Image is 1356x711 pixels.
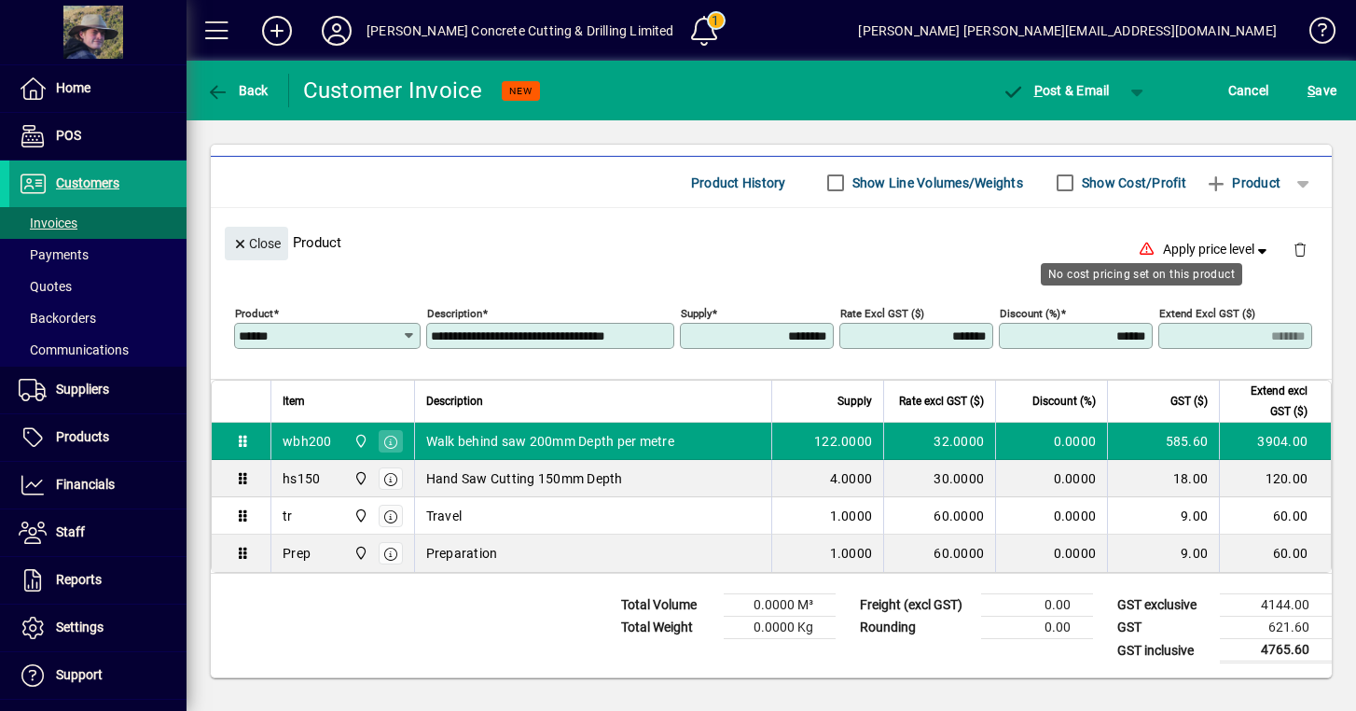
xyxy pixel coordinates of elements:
mat-label: Extend excl GST ($) [1159,307,1255,320]
span: Central [349,431,370,452]
a: Invoices [9,207,187,239]
td: GST [1108,617,1220,639]
button: Post & Email [992,74,1119,107]
td: 0.00 [981,594,1093,617]
span: Item [283,391,305,411]
a: Reports [9,557,187,604]
td: Total Volume [612,594,724,617]
button: Profile [307,14,367,48]
button: Back [201,74,273,107]
span: ost & Email [1002,83,1110,98]
span: Walk behind saw 200mm Depth per metre [426,432,674,451]
span: 4.0000 [830,469,873,488]
button: Delete [1278,227,1322,272]
button: Save [1303,74,1341,107]
td: 0.00 [981,617,1093,639]
span: 1.0000 [830,507,873,525]
span: Invoices [19,216,77,230]
span: Supply [837,391,872,411]
div: 60.0000 [895,544,984,563]
td: Rounding [851,617,981,639]
span: Hand Saw Cutting 150mm Depth [426,469,623,488]
button: Product History [684,166,794,200]
a: Home [9,65,187,112]
a: Financials [9,462,187,509]
td: 0.0000 [995,460,1107,497]
td: 0.0000 [995,423,1107,460]
mat-label: Description [427,307,482,320]
td: 4144.00 [1220,594,1332,617]
span: Apply price level [1163,240,1271,259]
span: Travel [426,507,463,525]
span: Products [56,429,109,444]
span: ave [1308,76,1336,105]
td: 120.00 [1219,460,1331,497]
span: Close [232,229,281,259]
a: Staff [9,509,187,556]
span: Extend excl GST ($) [1231,381,1308,422]
div: [PERSON_NAME] Concrete Cutting & Drilling Limited [367,16,674,46]
div: 60.0000 [895,507,984,525]
span: NEW [509,85,533,97]
span: Communications [19,342,129,357]
span: Backorders [19,311,96,326]
td: Total Weight [612,617,724,639]
span: Cancel [1228,76,1269,105]
span: 1.0000 [830,544,873,563]
button: Apply price level [1155,233,1279,267]
a: Products [9,414,187,461]
a: POS [9,113,187,160]
span: POS [56,128,81,143]
td: 0.0000 M³ [724,594,836,617]
td: 60.00 [1219,497,1331,535]
td: 585.60 [1107,423,1219,460]
a: Quotes [9,271,187,302]
a: Backorders [9,302,187,334]
app-page-header-button: Delete [1278,241,1322,258]
td: 621.60 [1220,617,1332,639]
span: Discount (%) [1032,391,1096,411]
label: Show Cost/Profit [1078,174,1186,192]
span: Customers [56,175,119,190]
td: 4765.60 [1220,639,1332,662]
span: Central [349,468,370,489]
td: 9.00 [1107,535,1219,572]
span: Settings [56,620,104,634]
mat-label: Product [235,307,273,320]
td: GST inclusive [1108,639,1220,662]
div: No cost pricing set on this product [1041,263,1242,286]
td: 9.00 [1107,497,1219,535]
td: 18.00 [1107,460,1219,497]
span: Back [206,83,269,98]
div: hs150 [283,469,320,488]
app-page-header-button: Close [220,234,293,251]
a: Settings [9,605,187,651]
a: Communications [9,334,187,366]
mat-label: Rate excl GST ($) [840,307,924,320]
span: 122.0000 [814,432,872,451]
span: Staff [56,524,85,539]
td: Freight (excl GST) [851,594,981,617]
td: 0.0000 Kg [724,617,836,639]
button: Cancel [1224,74,1274,107]
a: Payments [9,239,187,271]
td: GST exclusive [1108,594,1220,617]
span: Payments [19,247,89,262]
span: Central [349,506,370,526]
td: 60.00 [1219,535,1331,572]
label: Show Line Volumes/Weights [849,174,1023,192]
span: GST ($) [1170,391,1208,411]
app-page-header-button: Back [187,74,289,107]
span: Description [426,391,483,411]
span: Quotes [19,279,72,294]
span: Support [56,667,103,682]
span: Preparation [426,544,498,563]
div: 32.0000 [895,432,984,451]
span: Product [1205,168,1280,198]
button: Product [1196,166,1290,200]
div: Customer Invoice [303,76,483,105]
a: Support [9,652,187,699]
span: Central [349,543,370,564]
td: 0.0000 [995,497,1107,535]
div: tr [283,507,293,525]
